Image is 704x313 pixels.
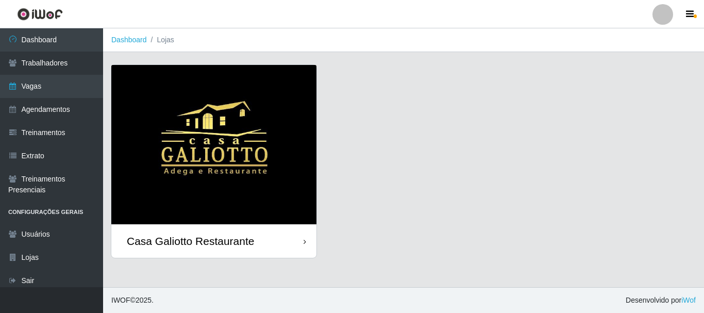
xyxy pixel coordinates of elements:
span: IWOF [111,296,130,304]
a: iWof [681,296,696,304]
div: Casa Galiotto Restaurante [127,235,254,248]
nav: breadcrumb [103,28,704,52]
li: Lojas [147,35,174,45]
img: CoreUI Logo [17,8,63,21]
a: Dashboard [111,36,147,44]
span: Desenvolvido por [626,295,696,306]
span: © 2025 . [111,295,154,306]
img: cardImg [111,65,316,224]
a: Casa Galiotto Restaurante [111,65,316,258]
